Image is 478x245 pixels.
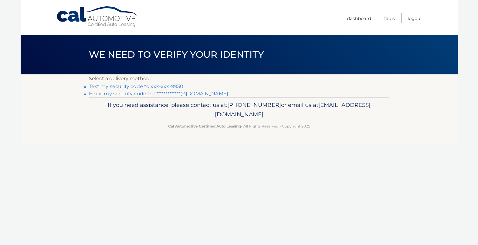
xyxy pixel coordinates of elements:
[56,6,138,28] a: Cal Automotive
[89,49,264,60] span: We need to verify your identity
[168,124,241,128] strong: Cal Automotive Certified Auto Leasing
[347,13,371,23] a: Dashboard
[89,74,389,83] p: Select a delivery method:
[227,101,281,108] span: [PHONE_NUMBER]
[89,83,184,89] a: Text my security code to xxx-xxx-9930
[408,13,422,23] a: Logout
[93,123,385,129] p: - All Rights Reserved - Copyright 2025
[93,100,385,120] p: If you need assistance, please contact us at: or email us at
[384,13,395,23] a: FAQ's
